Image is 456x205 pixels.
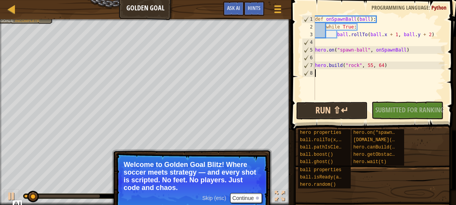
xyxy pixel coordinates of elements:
[248,4,260,12] span: Hints
[302,62,315,69] div: 7
[300,152,333,157] span: ball.boost()
[302,31,315,38] div: 3
[202,195,226,201] span: Skip (esc)
[353,137,423,143] span: [DOMAIN_NAME](type, x, y)
[227,4,240,12] span: Ask AI
[223,2,244,16] button: Ask AI
[300,182,336,187] span: hero.random()
[300,167,342,173] span: ball properties
[353,130,420,135] span: hero.on("spawn-ball", f)
[302,46,315,54] div: 5
[268,2,287,20] button: Show game menu
[296,102,368,120] button: Run ⇧↵
[300,130,342,135] span: hero properties
[353,152,420,157] span: hero.getObstacleAt(x, y)
[353,145,406,150] span: hero.canBuild(x, y)
[13,18,15,23] span: :
[431,4,446,11] span: Python
[300,159,333,165] span: ball.ghost()
[300,145,361,150] span: ball.pathIsClear(x, y)
[15,18,40,23] span: Incomplete
[429,4,431,11] span: :
[302,15,315,23] div: 1
[4,189,19,205] button: Ctrl + P: Play
[302,54,315,62] div: 6
[302,38,315,46] div: 4
[300,175,358,180] span: ball.isReady(ability)
[302,69,315,77] div: 8
[272,189,287,205] button: Toggle fullscreen
[230,193,262,203] button: Continue
[302,23,315,31] div: 2
[124,161,260,192] p: Welcome to Golden Goal Blitz! Where soccer meets strategy — and every shot is scripted. No feet. ...
[353,159,386,165] span: hero.wait(t)
[371,4,429,11] span: Programming language
[300,137,347,143] span: ball.rollTo(x, y)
